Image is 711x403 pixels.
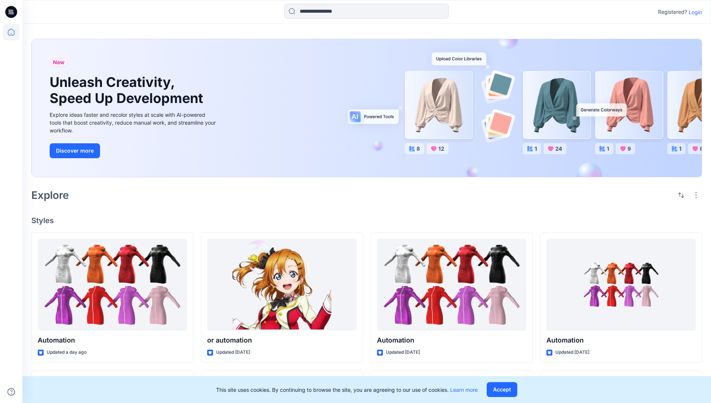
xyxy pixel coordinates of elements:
[487,382,517,397] button: Accept
[555,349,589,356] p: Updated [DATE]
[47,349,87,356] p: Updated a day ago
[386,349,420,356] p: Updated [DATE]
[207,335,356,346] p: or automation
[38,335,187,346] p: Automation
[216,386,478,394] p: This site uses cookies. By continuing to browse the site, you are agreeing to our use of cookies.
[31,216,702,225] h4: Styles
[207,239,356,331] a: or automation
[377,335,526,346] p: Automation
[546,239,696,331] a: Automation
[377,239,526,331] a: Automation
[450,387,478,393] a: Learn more
[658,7,687,16] p: Registered?
[50,111,218,134] div: Explore ideas faster and recolor styles at scale with AI-powered tools that boost creativity, red...
[50,143,100,158] button: Discover more
[38,239,187,331] a: Automation
[50,143,218,158] a: Discover more
[689,8,702,16] p: Login
[31,189,69,201] h2: Explore
[546,335,696,346] p: Automation
[53,58,65,67] span: New
[216,349,250,356] p: Updated [DATE]
[50,74,206,106] h1: Unleash Creativity, Speed Up Development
